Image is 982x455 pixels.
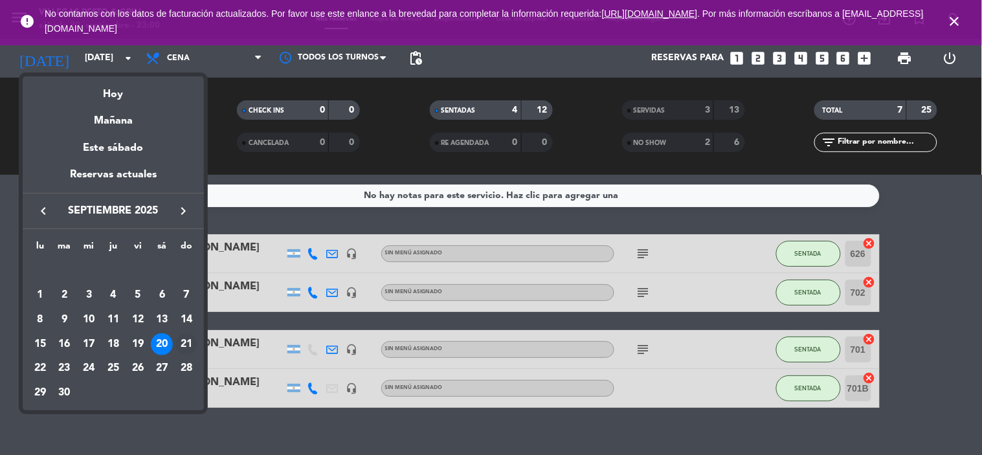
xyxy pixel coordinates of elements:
div: Este sábado [23,130,204,166]
td: 17 de septiembre de 2025 [76,332,101,357]
th: jueves [101,239,126,259]
div: 15 [29,333,51,355]
button: keyboard_arrow_right [172,203,195,219]
div: 5 [127,284,149,306]
td: 20 de septiembre de 2025 [150,332,175,357]
i: keyboard_arrow_right [175,203,191,219]
th: sábado [150,239,175,259]
div: 12 [127,309,149,331]
div: 10 [78,309,100,331]
div: 23 [54,357,76,379]
td: 26 de septiembre de 2025 [126,356,150,381]
div: 14 [175,309,197,331]
td: 8 de septiembre de 2025 [28,307,52,332]
div: 11 [102,309,124,331]
div: 26 [127,357,149,379]
div: 16 [54,333,76,355]
div: 7 [175,284,197,306]
span: septiembre 2025 [55,203,172,219]
td: 12 de septiembre de 2025 [126,307,150,332]
i: keyboard_arrow_left [36,203,51,219]
td: 5 de septiembre de 2025 [126,283,150,307]
td: 11 de septiembre de 2025 [101,307,126,332]
div: 3 [78,284,100,306]
td: SEP. [28,259,199,283]
th: martes [52,239,77,259]
div: Hoy [23,76,204,103]
div: 28 [175,357,197,379]
td: 28 de septiembre de 2025 [174,356,199,381]
div: 19 [127,333,149,355]
div: 9 [54,309,76,331]
div: 27 [151,357,173,379]
div: 24 [78,357,100,379]
th: lunes [28,239,52,259]
div: 4 [102,284,124,306]
td: 25 de septiembre de 2025 [101,356,126,381]
td: 24 de septiembre de 2025 [76,356,101,381]
th: miércoles [76,239,101,259]
div: 21 [175,333,197,355]
td: 14 de septiembre de 2025 [174,307,199,332]
td: 7 de septiembre de 2025 [174,283,199,307]
td: 27 de septiembre de 2025 [150,356,175,381]
td: 6 de septiembre de 2025 [150,283,175,307]
div: 13 [151,309,173,331]
td: 29 de septiembre de 2025 [28,381,52,405]
td: 2 de septiembre de 2025 [52,283,77,307]
div: 30 [54,382,76,404]
td: 18 de septiembre de 2025 [101,332,126,357]
div: 29 [29,382,51,404]
td: 15 de septiembre de 2025 [28,332,52,357]
div: 17 [78,333,100,355]
button: keyboard_arrow_left [32,203,55,219]
td: 16 de septiembre de 2025 [52,332,77,357]
div: 22 [29,357,51,379]
div: 2 [54,284,76,306]
td: 10 de septiembre de 2025 [76,307,101,332]
td: 3 de septiembre de 2025 [76,283,101,307]
td: 4 de septiembre de 2025 [101,283,126,307]
td: 23 de septiembre de 2025 [52,356,77,381]
th: viernes [126,239,150,259]
div: Reservas actuales [23,166,204,193]
div: 20 [151,333,173,355]
div: 18 [102,333,124,355]
div: 8 [29,309,51,331]
td: 30 de septiembre de 2025 [52,381,77,405]
div: 1 [29,284,51,306]
div: 25 [102,357,124,379]
div: Mañana [23,103,204,129]
td: 21 de septiembre de 2025 [174,332,199,357]
td: 19 de septiembre de 2025 [126,332,150,357]
th: domingo [174,239,199,259]
td: 1 de septiembre de 2025 [28,283,52,307]
td: 9 de septiembre de 2025 [52,307,77,332]
td: 22 de septiembre de 2025 [28,356,52,381]
div: 6 [151,284,173,306]
td: 13 de septiembre de 2025 [150,307,175,332]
